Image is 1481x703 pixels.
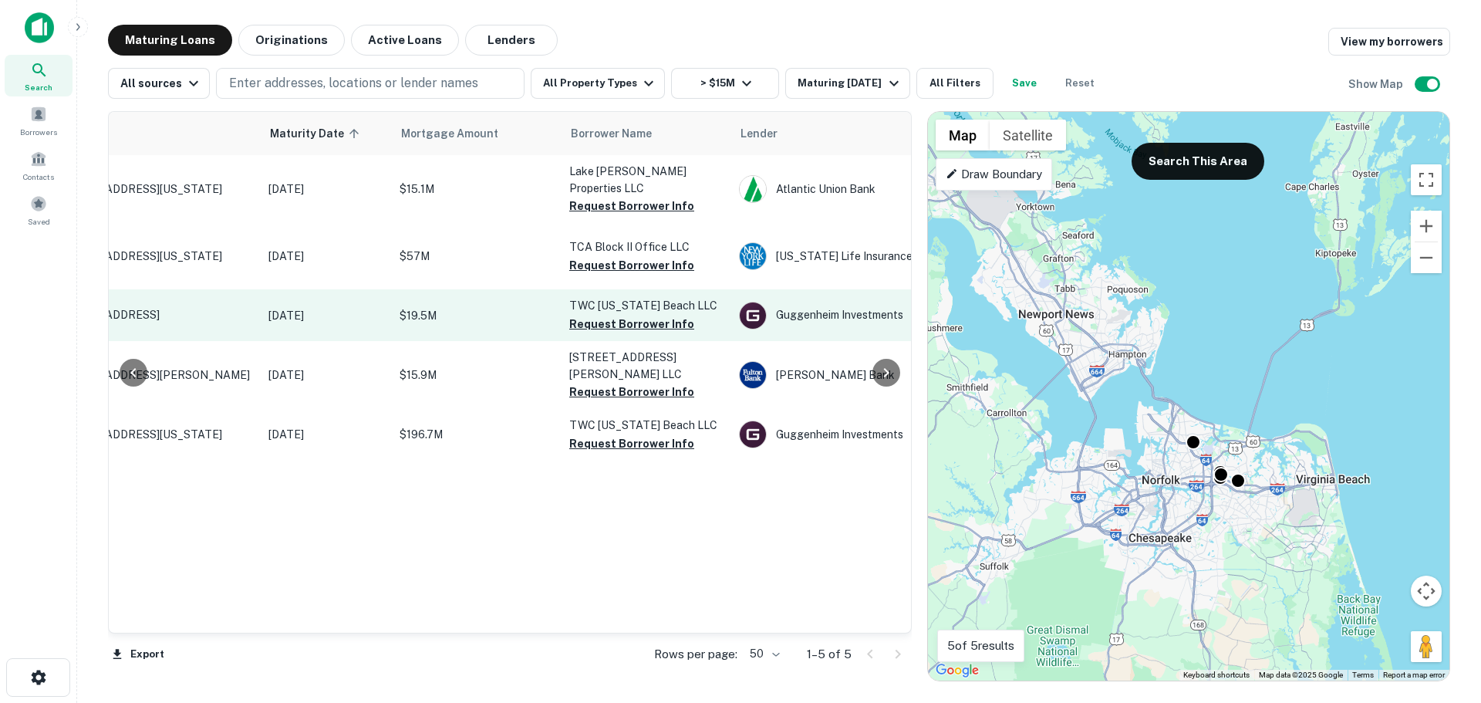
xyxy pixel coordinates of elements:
p: $196.7M [400,426,554,443]
button: Maturing [DATE] [785,68,909,99]
img: Google [932,661,983,681]
div: Guggenheim Investments [739,421,970,448]
a: Open this area in Google Maps (opens a new window) [932,661,983,681]
button: Request Borrower Info [569,434,694,453]
button: Search This Area [1132,143,1264,180]
div: All sources [120,74,203,93]
span: Saved [28,215,50,228]
button: Zoom out [1411,242,1442,273]
p: [DATE] [268,367,384,384]
button: Toggle fullscreen view [1411,164,1442,195]
h6: Show Map [1348,76,1405,93]
p: 5 of 5 results [947,637,1014,655]
p: $15.1M [400,181,554,198]
div: 0 0 [928,112,1449,681]
p: [DATE] [268,181,384,198]
button: > $15M [671,68,779,99]
th: Lender [731,112,978,155]
button: Request Borrower Info [569,383,694,401]
button: Originations [238,25,345,56]
th: Maturity Date [261,112,392,155]
p: [DATE] [268,248,384,265]
div: [PERSON_NAME] Bank [739,361,970,389]
p: 1–5 of 5 [807,645,852,664]
th: Mortgage Amount [392,112,562,155]
p: $15.9M [400,367,554,384]
p: [DATE] [268,426,384,443]
button: Show street map [936,120,990,150]
button: Maturing Loans [108,25,232,56]
div: [US_STATE] Life Insurance Company [739,242,970,270]
p: TWC [US_STATE] Beach LLC [569,297,724,314]
div: Atlantic Union Bank [739,175,970,203]
img: picture [740,362,766,388]
button: Zoom in [1411,211,1442,242]
p: Draw Boundary [946,165,1042,184]
a: Saved [5,189,73,231]
a: Search [5,55,73,96]
p: Lake [PERSON_NAME] Properties LLC [569,163,724,197]
a: Contacts [5,144,73,186]
span: Search [25,81,52,93]
th: Borrower Name [562,112,731,155]
iframe: Chat Widget [1404,580,1481,654]
button: All Filters [916,68,994,99]
button: Map camera controls [1411,576,1442,607]
a: Borrowers [5,100,73,141]
p: [DATE] [268,307,384,324]
button: All Property Types [531,68,665,99]
p: Enter addresses, locations or lender names [229,74,478,93]
button: Enter addresses, locations or lender names [216,68,525,99]
button: Request Borrower Info [569,315,694,333]
span: Borrowers [20,126,57,138]
a: Terms (opens in new tab) [1352,671,1374,679]
div: Guggenheim Investments [739,302,970,330]
button: Lenders [465,25,558,56]
img: capitalize-icon.png [25,12,54,43]
button: Show satellite imagery [990,120,1066,150]
button: Keyboard shortcuts [1183,670,1250,681]
button: All sources [108,68,210,99]
p: $19.5M [400,307,554,324]
button: Save your search to get updates of matches that match your search criteria. [1000,68,1049,99]
img: picture [740,176,766,202]
span: Mortgage Amount [401,124,518,143]
p: TWC [US_STATE] Beach LLC [569,417,724,434]
div: 50 [744,643,782,665]
p: $57M [400,248,554,265]
a: View my borrowers [1328,28,1450,56]
span: Lender [740,124,778,143]
img: picture [740,421,766,448]
button: Request Borrower Info [569,256,694,275]
span: Maturity Date [270,124,364,143]
img: picture [740,302,766,329]
div: Maturing [DATE] [798,74,902,93]
span: Map data ©2025 Google [1259,671,1343,679]
span: Borrower Name [571,124,652,143]
button: Export [108,643,168,666]
span: Contacts [23,171,54,183]
button: Reset [1055,68,1105,99]
img: picture [740,243,766,269]
button: Request Borrower Info [569,197,694,215]
p: Rows per page: [654,645,737,664]
p: TCA Block II Office LLC [569,238,724,255]
button: Active Loans [351,25,459,56]
a: Report a map error [1383,671,1445,679]
p: [STREET_ADDRESS][PERSON_NAME] LLC [569,349,724,383]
